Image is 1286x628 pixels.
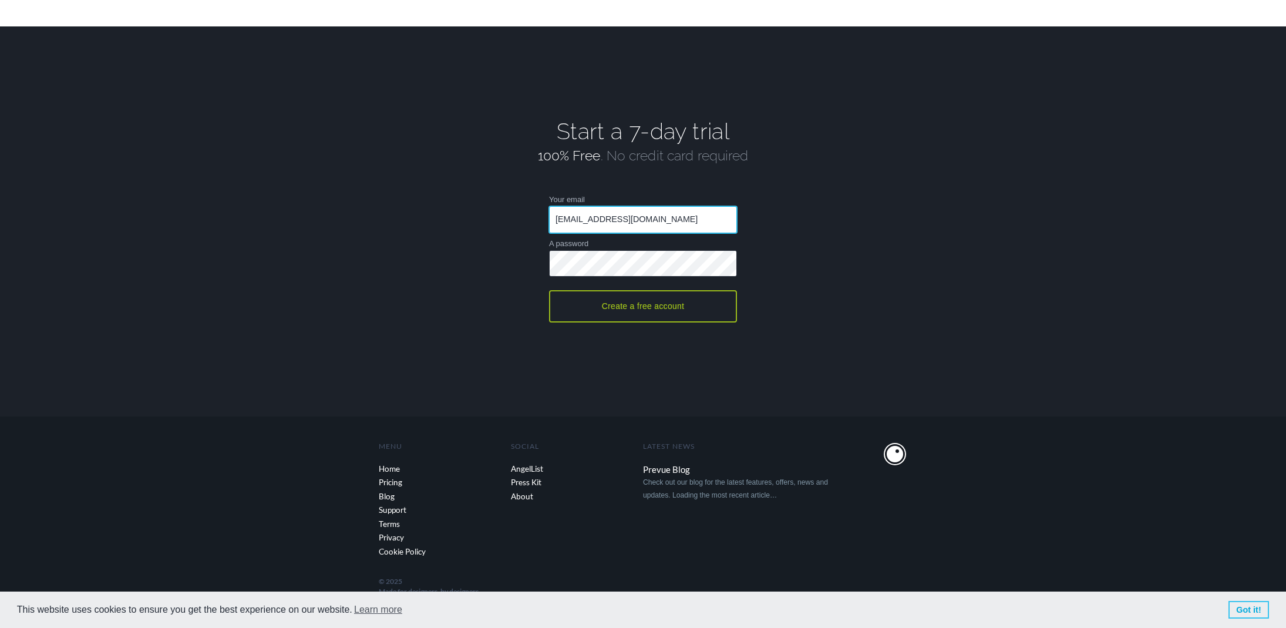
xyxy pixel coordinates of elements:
a: About [511,490,643,504]
a: Press Kit [511,476,643,490]
a: Home [379,462,511,476]
a: Terms [379,518,511,532]
label: A password [549,239,588,248]
h5: Latest News [643,443,907,450]
a: ^ Back to Top [884,443,907,466]
a: Prevue Blog [643,462,854,477]
label: Your email [549,195,585,204]
li: © 2025 Made for designers, by designers. [379,576,511,596]
a: Pricing [379,476,511,490]
input: A password [549,250,737,277]
p: Check out our blog for the latest features, offers, news and updates. Loading the most recent art... [643,476,854,502]
h1: Start a 7-day trial [344,120,942,143]
strong: 100% Free [538,147,601,163]
a: Privacy [379,531,511,545]
h2: . No credit card required [344,149,942,162]
a: Blog [379,490,511,504]
h5: Menu [379,443,511,450]
button: Create a free account [549,290,737,323]
a: AngelList [511,462,643,476]
input: Your email [549,206,737,233]
a: Support [379,503,511,518]
a: Cookie Policy [379,545,511,559]
a: dismiss cookie message [1228,601,1269,619]
a: learn more about cookies [352,603,404,616]
h5: Social [511,443,643,450]
span: This website uses cookies to ensure you get the best experience on our website. [17,603,1219,617]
